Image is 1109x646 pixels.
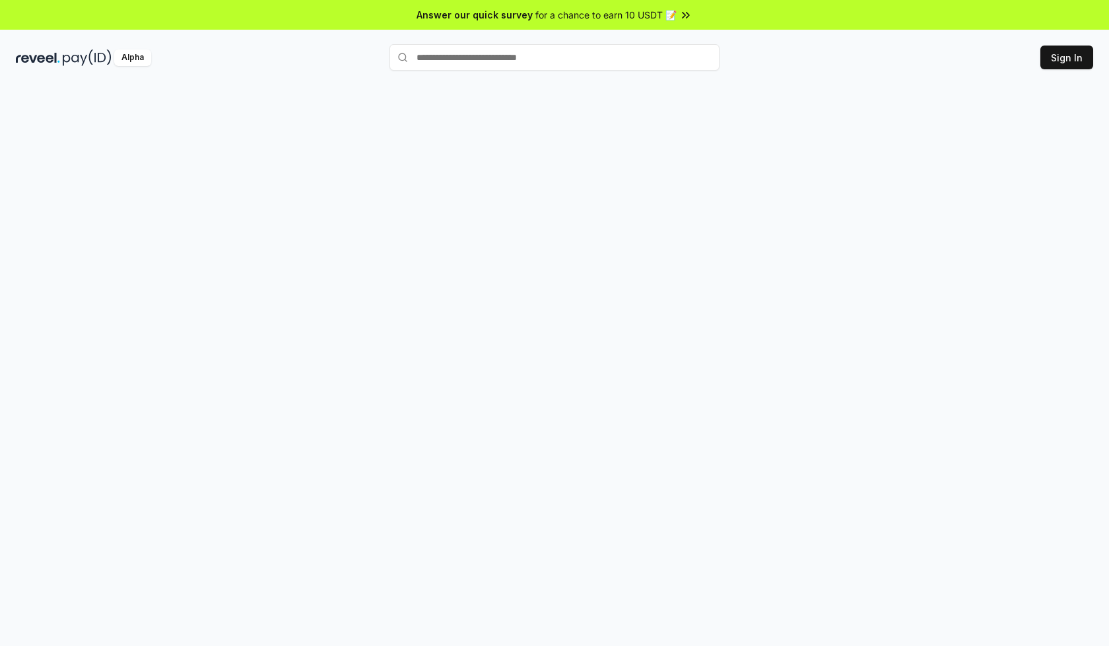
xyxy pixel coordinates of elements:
[417,8,533,22] span: Answer our quick survey
[114,49,151,66] div: Alpha
[535,8,677,22] span: for a chance to earn 10 USDT 📝
[1040,46,1093,69] button: Sign In
[63,49,112,66] img: pay_id
[16,49,60,66] img: reveel_dark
